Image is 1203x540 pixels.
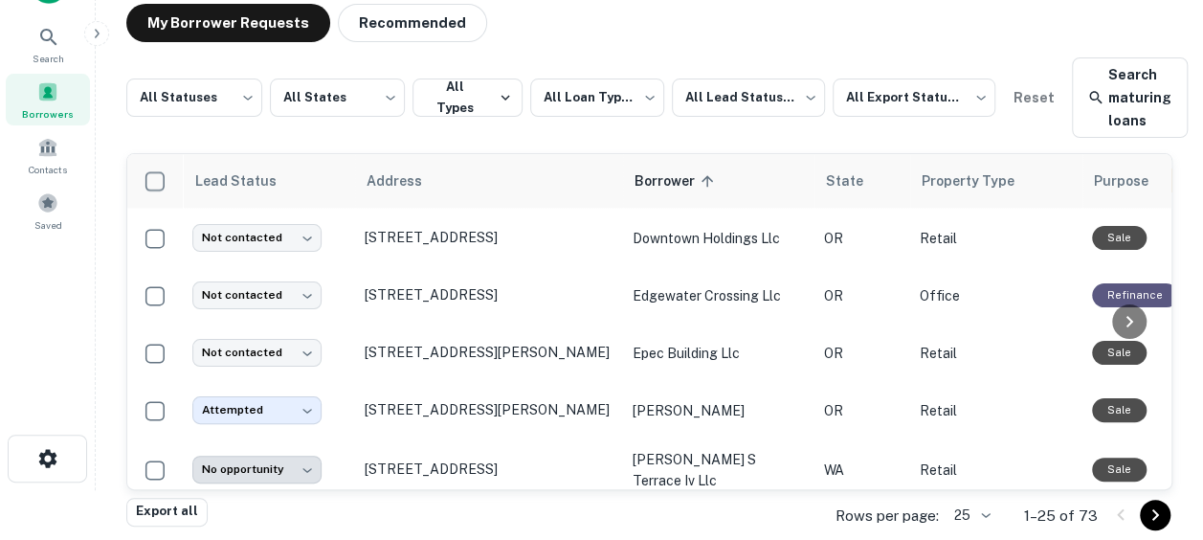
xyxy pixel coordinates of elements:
[355,154,623,208] th: Address
[126,498,208,527] button: Export all
[192,396,322,424] div: Attempted
[192,456,322,484] div: No opportunity
[920,460,1073,481] p: Retail
[1092,398,1147,422] div: Sale
[6,18,90,70] a: Search
[1107,387,1203,479] iframe: Chat Widget
[126,73,262,123] div: All Statuses
[1092,341,1147,365] div: Sale
[365,286,613,304] p: [STREET_ADDRESS]
[1140,500,1170,530] button: Go to next page
[922,169,1039,192] span: Property Type
[826,169,888,192] span: State
[192,281,322,309] div: Not contacted
[635,169,720,192] span: Borrower
[6,74,90,125] a: Borrowers
[824,400,901,421] p: OR
[1092,458,1147,482] div: Sale
[633,343,805,364] p: epec building llc
[530,73,664,123] div: All Loan Types
[835,505,939,528] p: Rows per page:
[910,154,1082,208] th: Property Type
[1094,169,1173,192] span: Purpose
[183,154,355,208] th: Lead Status
[814,154,910,208] th: State
[633,400,805,421] p: [PERSON_NAME]
[270,73,406,123] div: All States
[1072,57,1188,138] a: Search maturing loans
[1003,79,1064,117] button: Reset
[365,344,613,361] p: [STREET_ADDRESS][PERSON_NAME]
[33,51,64,66] span: Search
[824,228,901,249] p: OR
[672,73,825,123] div: All Lead Statuses
[833,73,995,123] div: All Export Statuses
[920,228,1073,249] p: Retail
[192,224,322,252] div: Not contacted
[126,4,330,42] button: My Borrower Requests
[365,461,613,478] p: [STREET_ADDRESS]
[412,79,523,117] button: All Types
[920,285,1073,306] p: Office
[194,169,301,192] span: Lead Status
[920,343,1073,364] p: Retail
[6,129,90,181] a: Contacts
[34,217,62,233] span: Saved
[1092,226,1147,250] div: Sale
[1024,505,1098,528] p: 1–25 of 73
[633,449,805,491] p: [PERSON_NAME] s terrace iv llc
[338,4,487,42] button: Recommended
[633,285,805,306] p: edgewater crossing llc
[1092,283,1178,307] div: This loan purpose was for refinancing
[29,162,67,177] span: Contacts
[22,106,74,122] span: Borrowers
[192,339,322,367] div: Not contacted
[633,228,805,249] p: downtown holdings llc
[365,229,613,246] p: [STREET_ADDRESS]
[623,154,814,208] th: Borrower
[824,460,901,481] p: WA
[920,400,1073,421] p: Retail
[6,185,90,236] a: Saved
[367,169,447,192] span: Address
[365,401,613,418] p: [STREET_ADDRESS][PERSON_NAME]
[947,502,993,529] div: 25
[824,285,901,306] p: OR
[824,343,901,364] p: OR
